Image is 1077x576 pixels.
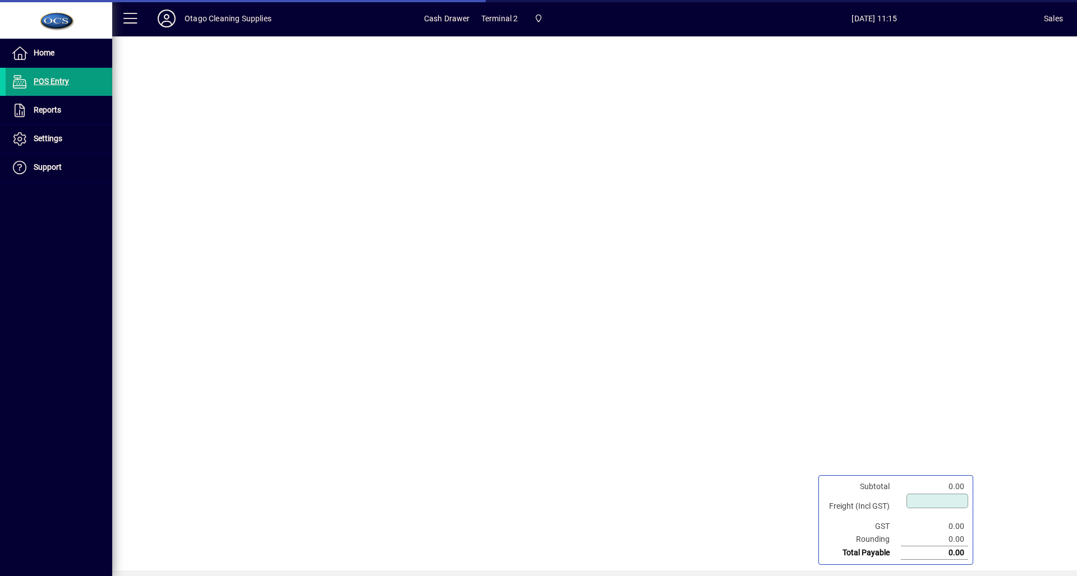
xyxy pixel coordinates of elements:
[6,39,112,67] a: Home
[149,8,185,29] button: Profile
[6,154,112,182] a: Support
[901,546,968,560] td: 0.00
[901,520,968,533] td: 0.00
[34,162,62,171] span: Support
[901,480,968,493] td: 0.00
[901,533,968,546] td: 0.00
[823,546,901,560] td: Total Payable
[823,480,901,493] td: Subtotal
[823,493,901,520] td: Freight (Incl GST)
[6,96,112,124] a: Reports
[1044,10,1063,27] div: Sales
[823,520,901,533] td: GST
[424,10,470,27] span: Cash Drawer
[34,77,69,86] span: POS Entry
[6,125,112,153] a: Settings
[34,105,61,114] span: Reports
[481,10,518,27] span: Terminal 2
[705,10,1044,27] span: [DATE] 11:15
[34,48,54,57] span: Home
[823,533,901,546] td: Rounding
[34,134,62,143] span: Settings
[185,10,271,27] div: Otago Cleaning Supplies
